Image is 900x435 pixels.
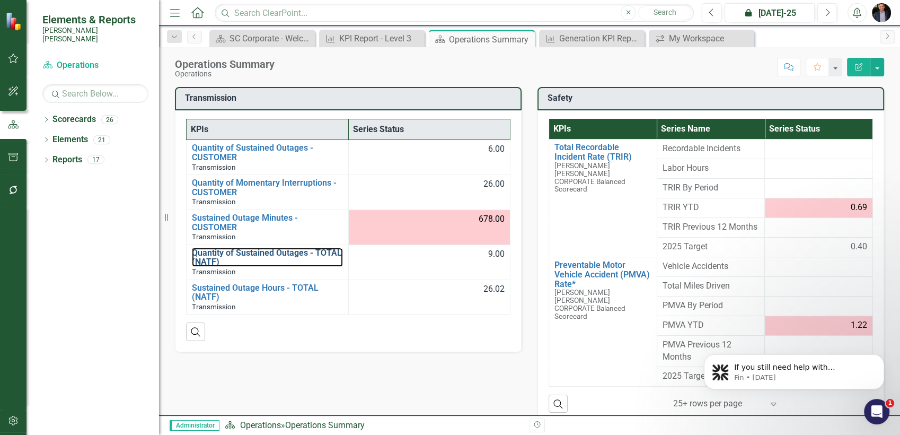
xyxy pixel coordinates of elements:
div: Operations Summary [449,33,532,46]
span: If you still need help with understanding or adjusting the reporting frequency of your KPI, I’m h... [46,31,179,102]
td: Double-Click to Edit [348,175,510,210]
button: [DATE]-25 [725,3,815,22]
div: Operations [175,70,275,78]
td: Double-Click to Edit [765,316,873,336]
span: 2025 Target [663,370,760,382]
div: KPI Report - Level 3 [339,32,422,45]
button: Search [638,5,691,20]
div: Operations Summary [285,420,364,430]
td: Double-Click to Edit [348,140,510,175]
span: [PERSON_NAME] [PERSON_NAME] CORPORATE Balanced Scorecard [554,161,625,194]
a: Operations [240,420,280,430]
span: 9.00 [488,248,505,260]
a: SC Corporate - Welcome to ClearPoint [212,32,312,45]
span: 1.22 [851,319,867,332]
span: 26.02 [483,283,505,295]
td: Double-Click to Edit [348,280,510,315]
a: Quantity of Momentary Interruptions - CUSTOMER [192,178,343,197]
span: Elements & Reports [42,13,148,26]
h3: Safety [548,93,878,103]
span: Transmission [192,163,236,171]
span: Transmission [192,197,236,206]
span: TRIR Previous 12 Months [663,221,760,233]
a: Operations [42,59,148,72]
a: Scorecards [52,114,96,126]
span: 2025 Target [663,241,760,253]
div: 21 [93,135,110,144]
a: Sustained Outage Hours - TOTAL (NATF) [192,283,343,302]
span: 1 [886,399,894,407]
td: Double-Click to Edit [657,140,765,159]
span: Search [654,8,676,16]
input: Search Below... [42,84,148,103]
a: Total Recordable Incident Rate (TRIR) [554,143,651,161]
iframe: Intercom notifications message [688,332,900,406]
td: Double-Click to Edit [348,245,510,280]
span: 678.00 [479,213,505,225]
span: Total Miles Driven [663,280,760,292]
div: My Workspace [669,32,752,45]
span: 0.40 [851,241,867,253]
span: TRIR By Period [663,182,760,194]
td: Double-Click to Edit [657,277,765,297]
span: Recordable Incidents [663,143,760,155]
img: Chris Amodeo [872,3,891,22]
span: PMVA By Period [663,300,760,312]
span: PMVA Previous 12 Months [663,339,760,363]
span: Administrator [170,420,219,431]
td: Double-Click to Edit [765,140,873,159]
span: PMVA YTD [663,319,760,332]
h3: Transmission [185,93,515,103]
div: Operations Summary [175,58,275,70]
a: My Workspace [651,32,752,45]
td: Double-Click to Edit [657,238,765,257]
div: Generation KPI Report [559,32,642,45]
span: 26.00 [483,178,505,190]
img: ClearPoint Strategy [5,12,24,30]
td: Double-Click to Edit [765,159,873,179]
span: TRIR YTD [663,202,760,214]
span: [PERSON_NAME] [PERSON_NAME] CORPORATE Balanced Scorecard [554,288,625,320]
td: Double-Click to Edit [657,316,765,336]
td: Double-Click to Edit [657,159,765,179]
iframe: Intercom live chat [864,399,889,424]
td: Double-Click to Edit [765,277,873,297]
p: Message from Fin, sent 1w ago [46,41,183,50]
a: Reports [52,154,82,166]
input: Search ClearPoint... [215,4,694,22]
a: Quantity of Sustained Outages - TOTAL (NATF) [192,248,343,267]
span: Labor Hours [663,162,760,175]
span: 6.00 [488,143,505,155]
a: Generation KPI Report [542,32,642,45]
td: Double-Click to Edit [765,198,873,218]
a: Quantity of Sustained Outages - CUSTOMER [192,143,343,162]
span: Vehicle Accidents [663,260,760,273]
td: Double-Click to Edit [657,198,765,218]
a: KPI Report - Level 3 [322,32,422,45]
td: Double-Click to Edit [765,257,873,277]
div: » [225,420,522,432]
small: [PERSON_NAME] [PERSON_NAME] [42,26,148,43]
div: 26 [101,115,118,124]
div: SC Corporate - Welcome to ClearPoint [230,32,312,45]
td: Double-Click to Edit [348,210,510,245]
div: [DATE]-25 [728,7,811,20]
span: Transmission [192,267,236,276]
span: Transmission [192,232,236,241]
span: Transmission [192,302,236,311]
div: 17 [87,155,104,164]
a: Elements [52,134,88,146]
td: Double-Click to Edit [765,238,873,257]
td: Double-Click to Edit [657,367,765,387]
td: Double-Click to Edit [657,257,765,277]
span: 0.69 [851,202,867,214]
a: Preventable Motor Vehicle Accident (PMVA) Rate* [554,260,651,289]
a: Sustained Outage Minutes - CUSTOMER [192,213,343,232]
